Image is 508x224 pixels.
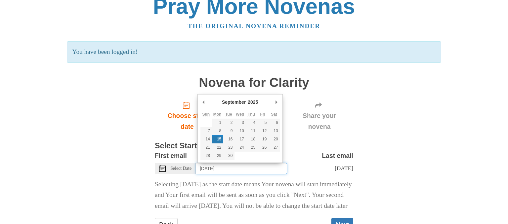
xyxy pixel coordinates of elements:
[246,143,257,152] button: 25
[200,97,207,107] button: Previous Month
[67,41,441,63] p: You have been logged in!
[155,96,220,135] a: Choose start date
[212,152,223,160] button: 29
[285,96,353,135] div: Click "Next" to confirm your start date first.
[200,127,212,135] button: 7
[292,110,347,132] span: Share your novena
[257,127,268,135] button: 12
[223,119,234,127] button: 2
[212,127,223,135] button: 8
[170,166,191,171] span: Select Date
[200,152,212,160] button: 28
[268,143,279,152] button: 27
[322,150,353,161] label: Last email
[200,143,212,152] button: 21
[225,112,232,117] abbr: Tuesday
[246,135,257,143] button: 18
[257,119,268,127] button: 5
[246,127,257,135] button: 11
[223,135,234,143] button: 16
[155,76,353,90] h1: Novena for Clarity
[223,152,234,160] button: 30
[200,135,212,143] button: 14
[155,150,187,161] label: First email
[155,179,353,212] p: Selecting [DATE] as the start date means Your novena will start immediately and Your first email ...
[234,143,246,152] button: 24
[212,143,223,152] button: 22
[234,127,246,135] button: 10
[223,127,234,135] button: 9
[234,135,246,143] button: 17
[246,119,257,127] button: 4
[213,112,222,117] abbr: Monday
[247,97,259,107] div: 2025
[257,135,268,143] button: 19
[188,22,320,29] a: The original novena reminder
[268,127,279,135] button: 13
[221,97,247,107] div: September
[223,143,234,152] button: 23
[212,135,223,143] button: 15
[257,143,268,152] button: 26
[271,112,277,117] abbr: Saturday
[248,112,255,117] abbr: Thursday
[268,135,279,143] button: 20
[212,119,223,127] button: 1
[155,142,353,150] h3: Select Start Date
[268,119,279,127] button: 6
[196,163,287,174] input: Use the arrow keys to pick a date
[202,112,210,117] abbr: Sunday
[335,165,353,171] span: [DATE]
[273,97,280,107] button: Next Month
[260,112,265,117] abbr: Friday
[161,110,213,132] span: Choose start date
[236,112,244,117] abbr: Wednesday
[234,119,246,127] button: 3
